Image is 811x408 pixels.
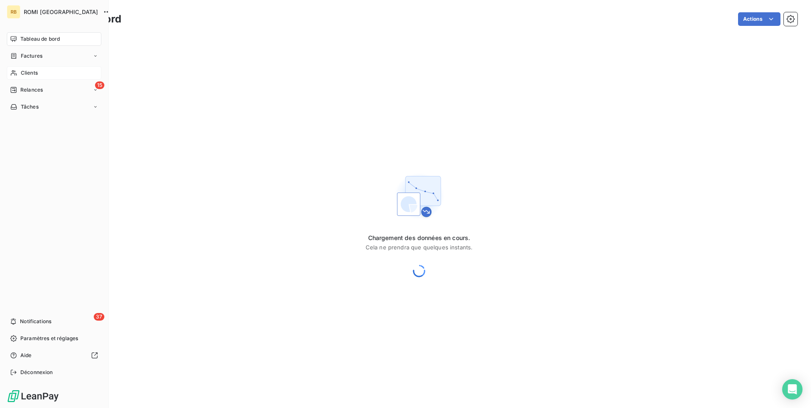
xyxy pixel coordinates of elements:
img: Logo LeanPay [7,389,59,403]
a: Aide [7,349,101,362]
span: Aide [20,352,32,359]
span: Déconnexion [20,369,53,376]
span: Chargement des données en cours. [366,234,473,242]
span: ROMI [GEOGRAPHIC_DATA] [24,8,98,15]
span: Factures [21,52,42,60]
span: Notifications [20,318,51,325]
div: Open Intercom Messenger [782,379,803,400]
span: Tableau de bord [20,35,60,43]
span: 15 [95,81,104,89]
span: Cela ne prendra que quelques instants. [366,244,473,251]
span: Relances [20,86,43,94]
span: Paramètres et réglages [20,335,78,342]
span: Clients [21,69,38,77]
span: 37 [94,313,104,321]
img: First time [392,169,446,224]
div: RB [7,5,20,19]
span: Tâches [21,103,39,111]
button: Actions [738,12,780,26]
